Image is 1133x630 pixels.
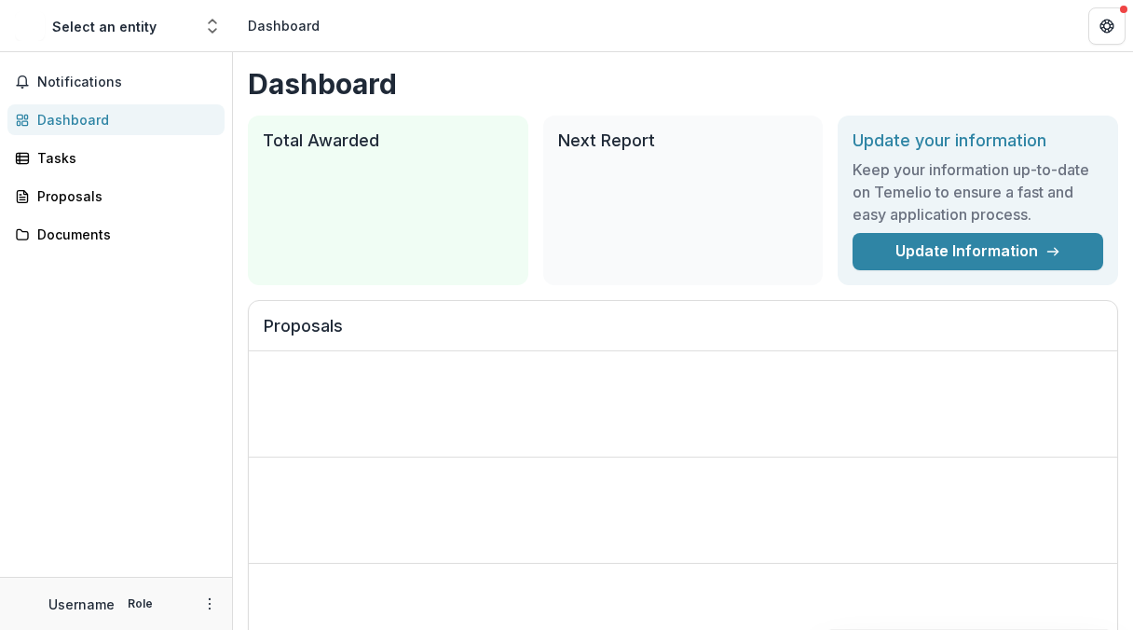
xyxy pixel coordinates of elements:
[52,17,157,36] div: Select an entity
[7,219,225,250] a: Documents
[37,186,210,206] div: Proposals
[248,16,320,35] div: Dashboard
[48,595,115,614] p: Username
[264,316,1102,351] h2: Proposals
[198,593,221,615] button: More
[37,225,210,244] div: Documents
[240,12,327,39] nav: breadcrumb
[37,148,210,168] div: Tasks
[853,158,1103,226] h3: Keep your information up-to-date on Temelio to ensure a fast and easy application process.
[7,67,225,97] button: Notifications
[7,143,225,173] a: Tasks
[122,596,158,612] p: Role
[37,110,210,130] div: Dashboard
[7,104,225,135] a: Dashboard
[37,75,217,90] span: Notifications
[853,233,1103,270] a: Update Information
[199,7,225,45] button: Open entity switcher
[7,181,225,212] a: Proposals
[1088,7,1126,45] button: Get Help
[853,130,1103,151] h2: Update your information
[558,130,809,151] h2: Next Report
[248,67,1118,101] h1: Dashboard
[263,130,513,151] h2: Total Awarded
